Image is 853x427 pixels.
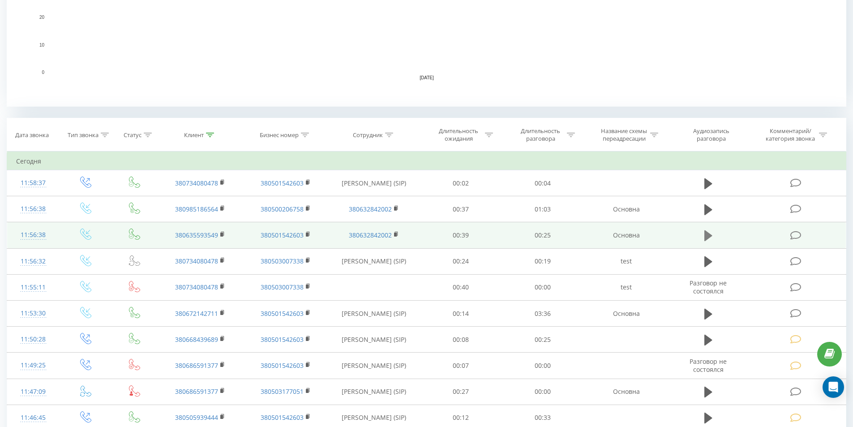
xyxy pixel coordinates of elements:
[502,222,584,248] td: 00:25
[420,248,502,274] td: 00:24
[420,301,502,327] td: 00:14
[16,357,51,374] div: 11:49:25
[583,222,669,248] td: Основна
[328,248,420,274] td: [PERSON_NAME] (SIP)
[328,379,420,405] td: [PERSON_NAME] (SIP)
[583,301,669,327] td: Основна
[502,274,584,300] td: 00:00
[261,205,304,213] a: 380500206758
[261,283,304,291] a: 380503007338
[764,127,817,142] div: Комментарий/категория звонка
[261,387,304,396] a: 380503177051
[420,170,502,196] td: 00:02
[175,283,218,291] a: 380734080478
[583,274,669,300] td: test
[16,305,51,322] div: 11:53:30
[328,353,420,379] td: [PERSON_NAME] (SIP)
[420,274,502,300] td: 00:40
[435,127,483,142] div: Длительность ожидания
[823,376,844,398] div: Open Intercom Messenger
[517,127,565,142] div: Длительность разговора
[16,200,51,218] div: 11:56:38
[328,327,420,353] td: [PERSON_NAME] (SIP)
[261,257,304,265] a: 380503007338
[420,196,502,222] td: 00:37
[420,75,434,80] text: [DATE]
[175,413,218,422] a: 380505939444
[502,327,584,353] td: 00:25
[261,309,304,318] a: 380501542603
[502,196,584,222] td: 01:03
[261,231,304,239] a: 380501542603
[68,131,99,139] div: Тип звонка
[600,127,648,142] div: Название схемы переадресации
[175,387,218,396] a: 380686591377
[349,205,392,213] a: 380632842002
[328,170,420,196] td: [PERSON_NAME] (SIP)
[261,413,304,422] a: 380501542603
[583,196,669,222] td: Основна
[175,231,218,239] a: 380635593549
[328,301,420,327] td: [PERSON_NAME] (SIP)
[261,335,304,344] a: 380501542603
[583,248,669,274] td: test
[16,279,51,296] div: 11:55:11
[16,383,51,401] div: 11:47:09
[502,353,584,379] td: 00:00
[502,301,584,327] td: 03:36
[16,226,51,244] div: 11:56:38
[502,248,584,274] td: 00:19
[690,357,727,374] span: Разговор не состоялся
[420,222,502,248] td: 00:39
[16,253,51,270] div: 11:56:32
[420,353,502,379] td: 00:07
[261,179,304,187] a: 380501542603
[583,379,669,405] td: Основна
[7,152,846,170] td: Сегодня
[261,361,304,370] a: 380501542603
[175,257,218,265] a: 380734080478
[690,279,727,295] span: Разговор не состоялся
[42,70,44,75] text: 0
[175,205,218,213] a: 380985186564
[175,361,218,370] a: 380686591377
[353,131,383,139] div: Сотрудник
[16,331,51,348] div: 11:50:28
[39,43,45,47] text: 10
[39,15,45,20] text: 20
[16,409,51,427] div: 11:46:45
[260,131,299,139] div: Бизнес номер
[124,131,141,139] div: Статус
[420,327,502,353] td: 00:08
[349,231,392,239] a: 380632842002
[502,379,584,405] td: 00:00
[175,179,218,187] a: 380734080478
[175,309,218,318] a: 380672142711
[16,174,51,192] div: 11:58:37
[420,379,502,405] td: 00:27
[682,127,740,142] div: Аудиозапись разговора
[184,131,204,139] div: Клиент
[15,131,49,139] div: Дата звонка
[502,170,584,196] td: 00:04
[175,335,218,344] a: 380668439689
